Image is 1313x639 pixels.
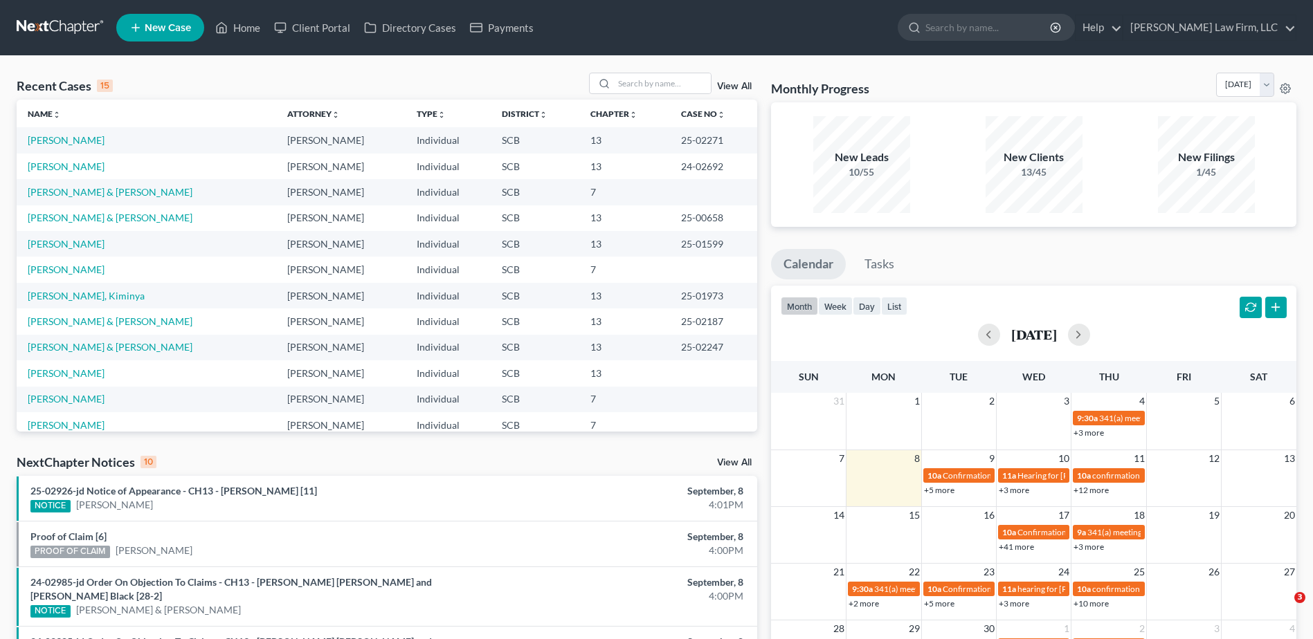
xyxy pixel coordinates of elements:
[28,186,192,198] a: [PERSON_NAME] & [PERSON_NAME]
[913,450,921,467] span: 8
[491,283,579,308] td: SCB
[852,584,873,594] span: 9:30a
[276,205,406,231] td: [PERSON_NAME]
[950,371,968,382] span: Tue
[1074,541,1104,552] a: +3 more
[982,620,996,637] span: 30
[491,360,579,386] td: SCB
[1099,413,1233,423] span: 341(a) meeting for [PERSON_NAME]
[28,134,105,146] a: [PERSON_NAME]
[717,111,725,119] i: unfold_more
[907,564,921,580] span: 22
[28,160,105,172] a: [PERSON_NAME]
[276,283,406,308] td: [PERSON_NAME]
[1132,507,1146,524] span: 18
[1283,450,1296,467] span: 13
[579,231,670,257] td: 13
[927,584,941,594] span: 10a
[832,564,846,580] span: 21
[116,544,192,557] a: [PERSON_NAME]
[849,598,879,609] a: +2 more
[76,603,241,617] a: [PERSON_NAME] & [PERSON_NAME]
[1062,620,1071,637] span: 1
[999,541,1034,552] a: +41 more
[332,111,340,119] i: unfold_more
[1057,450,1071,467] span: 10
[579,179,670,205] td: 7
[988,450,996,467] span: 9
[1074,427,1104,438] a: +3 more
[76,498,153,512] a: [PERSON_NAME]
[28,290,145,302] a: [PERSON_NAME], Kiminya
[28,238,105,250] a: [PERSON_NAME]
[491,127,579,153] td: SCB
[924,598,954,609] a: +5 more
[943,584,1101,594] span: Confirmation Hearing for [PERSON_NAME]
[670,205,757,231] td: 25-00658
[1002,470,1016,481] span: 11a
[97,80,113,92] div: 15
[982,564,996,580] span: 23
[1132,450,1146,467] span: 11
[999,598,1029,609] a: +3 more
[17,454,156,470] div: NextChapter Notices
[813,165,910,179] div: 10/55
[1138,620,1146,637] span: 2
[1138,393,1146,409] span: 4
[406,127,491,153] td: Individual
[515,544,743,557] div: 4:00PM
[1057,507,1071,524] span: 17
[1123,15,1296,40] a: [PERSON_NAME] Law Firm, LLC
[629,111,637,119] i: unfold_more
[881,297,907,315] button: list
[491,231,579,257] td: SCB
[1099,371,1119,382] span: Thu
[276,154,406,179] td: [PERSON_NAME]
[579,412,670,438] td: 7
[579,387,670,412] td: 7
[874,584,1008,594] span: 341(a) meeting for [PERSON_NAME]
[1207,564,1221,580] span: 26
[30,485,317,497] a: 25-02926-jd Notice of Appearance - CH13 - [PERSON_NAME] [11]
[771,80,869,97] h3: Monthly Progress
[717,82,752,91] a: View All
[141,456,156,468] div: 10
[28,341,192,353] a: [PERSON_NAME] & [PERSON_NAME]
[515,530,743,544] div: September, 8
[406,283,491,308] td: Individual
[670,231,757,257] td: 25-01599
[1288,620,1296,637] span: 4
[502,109,547,119] a: Districtunfold_more
[579,257,670,282] td: 7
[276,179,406,205] td: [PERSON_NAME]
[1087,527,1221,537] span: 341(a) meeting for [PERSON_NAME]
[771,249,846,279] a: Calendar
[853,297,881,315] button: day
[1288,393,1296,409] span: 6
[28,263,105,275] a: [PERSON_NAME]
[28,315,192,327] a: [PERSON_NAME] & [PERSON_NAME]
[1266,592,1299,625] iframe: Intercom live chat
[590,109,637,119] a: Chapterunfold_more
[491,257,579,282] td: SCB
[208,15,267,40] a: Home
[28,393,105,405] a: [PERSON_NAME]
[491,179,579,205] td: SCB
[579,360,670,386] td: 13
[818,297,853,315] button: week
[907,620,921,637] span: 29
[437,111,446,119] i: unfold_more
[463,15,541,40] a: Payments
[832,620,846,637] span: 28
[925,15,1052,40] input: Search by name...
[1022,371,1045,382] span: Wed
[30,576,432,602] a: 24-02985-jd Order On Objection To Claims - CH13 - [PERSON_NAME] [PERSON_NAME] and [PERSON_NAME] B...
[515,484,743,498] div: September, 8
[943,470,1100,481] span: Confirmation hearing for [PERSON_NAME]
[1283,507,1296,524] span: 20
[988,393,996,409] span: 2
[1213,620,1221,637] span: 3
[28,212,192,223] a: [PERSON_NAME] & [PERSON_NAME]
[999,485,1029,495] a: +3 more
[539,111,547,119] i: unfold_more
